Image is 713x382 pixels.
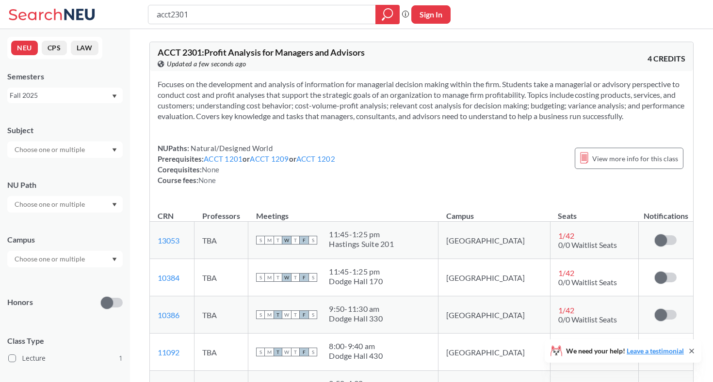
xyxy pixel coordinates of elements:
[566,348,684,354] span: We need your help!
[71,41,98,55] button: LAW
[438,222,551,259] td: [GEOGRAPHIC_DATA]
[7,71,123,82] div: Semesters
[8,352,123,365] label: Lecture
[158,236,179,245] a: 13053
[112,203,117,207] svg: Dropdown arrow
[558,315,617,324] span: 0/0 Waitlist Seats
[119,353,123,364] span: 1
[300,236,308,244] span: F
[7,196,123,213] div: Dropdown arrow
[550,201,638,222] th: Seats
[274,348,282,356] span: T
[648,53,685,64] span: 4 CREDITS
[329,314,383,323] div: Dodge Hall 330
[248,201,438,222] th: Meetings
[256,310,265,319] span: S
[438,201,551,222] th: Campus
[558,240,617,249] span: 0/0 Waitlist Seats
[194,259,248,296] td: TBA
[256,236,265,244] span: S
[112,94,117,98] svg: Dropdown arrow
[282,348,291,356] span: W
[204,154,243,163] a: ACCT 1201
[7,251,123,267] div: Dropdown arrow
[438,296,551,334] td: [GEOGRAPHIC_DATA]
[329,304,383,314] div: 9:50 - 11:30 am
[558,268,574,277] span: 1 / 42
[291,310,300,319] span: T
[156,6,369,23] input: Class, professor, course number, "phrase"
[10,253,91,265] input: Choose one or multiple
[329,267,383,276] div: 11:45 - 1:25 pm
[282,310,291,319] span: W
[10,90,111,101] div: Fall 2025
[438,334,551,371] td: [GEOGRAPHIC_DATA]
[7,180,123,190] div: NU Path
[10,199,91,210] input: Choose one or multiple
[639,201,693,222] th: Notifications
[274,310,282,319] span: T
[558,231,574,240] span: 1 / 42
[7,88,123,103] div: Fall 2025Dropdown arrow
[194,222,248,259] td: TBA
[112,258,117,261] svg: Dropdown arrow
[300,310,308,319] span: F
[158,79,685,122] section: Focuses on the development and analysis of information for managerial decision making within the ...
[375,5,400,24] div: magnifying glass
[158,47,365,58] span: ACCT 2301 : Profit Analysis for Managers and Advisors
[112,148,117,152] svg: Dropdown arrow
[291,348,300,356] span: T
[274,273,282,282] span: T
[202,165,219,174] span: None
[329,341,383,351] div: 8:00 - 9:40 am
[11,41,38,55] button: NEU
[592,153,678,165] span: View more info for this class
[627,347,684,355] a: Leave a testimonial
[265,236,274,244] span: M
[7,336,123,346] span: Class Type
[329,229,394,239] div: 11:45 - 1:25 pm
[300,348,308,356] span: F
[7,234,123,245] div: Campus
[411,5,451,24] button: Sign In
[167,59,246,69] span: Updated a few seconds ago
[282,236,291,244] span: W
[558,306,574,315] span: 1 / 42
[256,348,265,356] span: S
[194,201,248,222] th: Professors
[438,259,551,296] td: [GEOGRAPHIC_DATA]
[194,334,248,371] td: TBA
[308,236,317,244] span: S
[256,273,265,282] span: S
[300,273,308,282] span: F
[198,176,216,184] span: None
[7,125,123,136] div: Subject
[158,273,179,282] a: 10384
[42,41,67,55] button: CPS
[282,273,291,282] span: W
[291,273,300,282] span: T
[329,276,383,286] div: Dodge Hall 170
[291,236,300,244] span: T
[194,296,248,334] td: TBA
[158,143,335,185] div: NUPaths: Prerequisites: or or Corequisites: Course fees:
[7,141,123,158] div: Dropdown arrow
[265,348,274,356] span: M
[265,273,274,282] span: M
[308,273,317,282] span: S
[265,310,274,319] span: M
[189,144,273,153] span: Natural/Designed World
[382,8,393,21] svg: magnifying glass
[308,348,317,356] span: S
[10,144,91,155] input: Choose one or multiple
[7,297,33,308] p: Honors
[158,211,174,221] div: CRN
[329,239,394,249] div: Hastings Suite 201
[296,154,335,163] a: ACCT 1202
[329,351,383,361] div: Dodge Hall 430
[274,236,282,244] span: T
[158,348,179,357] a: 11092
[250,154,289,163] a: ACCT 1209
[308,310,317,319] span: S
[158,310,179,320] a: 10386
